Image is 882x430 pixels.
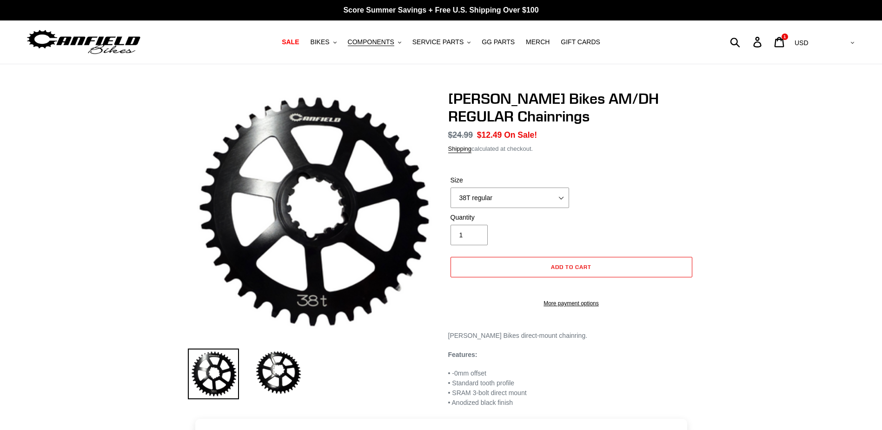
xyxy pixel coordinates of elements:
[348,38,394,46] span: COMPONENTS
[783,34,786,39] span: 1
[448,130,473,140] s: $24.99
[448,145,472,153] a: Shipping
[735,32,759,52] input: Search
[448,369,695,408] p: • -0mm offset • Standard tooth profile • SRAM 3-bolt direct mount • Anodized black finish
[561,38,600,46] span: GIFT CARDS
[448,351,477,358] strong: Features:
[448,144,695,154] div: calculated at checkout.
[451,213,569,222] label: Quantity
[253,349,304,397] img: Load image into Gallery viewer, 38T Canfield Chainring
[282,38,299,46] span: SALE
[408,36,475,48] button: SERVICE PARTS
[556,36,605,48] a: GIFT CARDS
[305,36,341,48] button: BIKES
[551,263,591,270] span: Add to cart
[526,38,550,46] span: MERCH
[277,36,304,48] a: SALE
[448,90,695,126] h1: [PERSON_NAME] Bikes AM/DH REGULAR Chainrings
[343,36,406,48] button: COMPONENTS
[26,27,142,57] img: Canfield Bikes
[451,257,692,277] button: Add to cart
[190,92,432,332] img: Canfield Bikes AM/DH REGULAR Chainrings
[769,32,791,52] a: 1
[448,331,695,341] p: [PERSON_NAME] Bikes direct-mount chainring.
[477,130,502,140] span: $12.49
[412,38,464,46] span: SERVICE PARTS
[504,129,537,141] span: On Sale!
[477,36,519,48] a: GG PARTS
[451,299,692,308] a: More payment options
[451,175,569,185] label: Size
[310,38,329,46] span: BIKES
[188,349,239,399] img: Load image into Gallery viewer, Canfield Bikes AM/DH REGULAR Chainrings
[482,38,515,46] span: GG PARTS
[521,36,554,48] a: MERCH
